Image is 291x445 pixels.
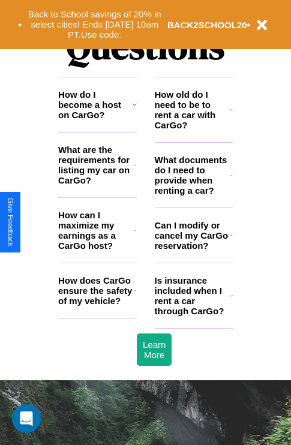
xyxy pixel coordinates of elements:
h3: Is insurance included when I rent a car through CarGo? [155,275,230,316]
h3: How can I maximize my earnings as a CarGo host? [58,210,133,251]
h3: How do I become a host on CarGo? [58,89,132,120]
h3: What are the requirements for listing my car on CarGo? [58,145,133,185]
div: Open Intercom Messenger [12,404,41,433]
h3: How old do I need to be to rent a car with CarGo? [155,89,230,130]
h3: How does CarGo ensure the safety of my vehicle? [58,275,133,306]
b: BACK2SCHOOL20 [167,20,247,30]
h3: What documents do I need to provide when renting a car? [155,155,230,196]
button: Learn More [137,333,172,366]
h3: Can I modify or cancel my CarGo reservation? [155,220,229,251]
button: Back to School savings of 20% in select cities! Ends [DATE] 10am PT.Use code: [22,6,167,43]
div: Give Feedback [6,198,14,246]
